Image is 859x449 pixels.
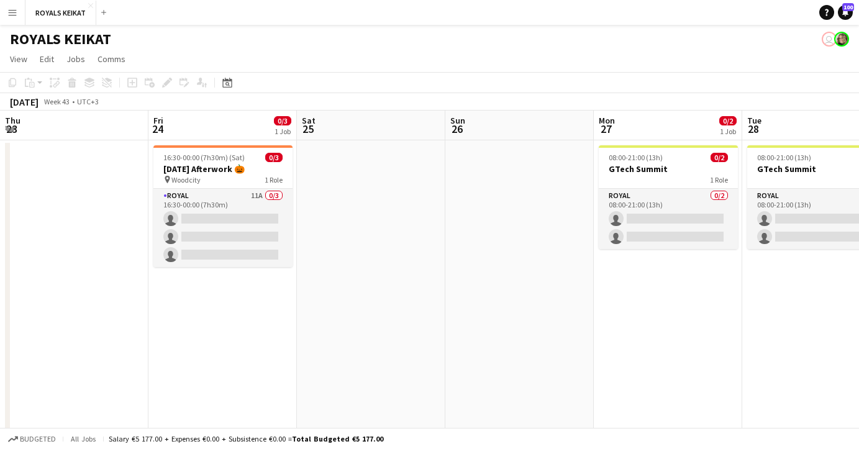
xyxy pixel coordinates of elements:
[302,115,316,126] span: Sat
[163,153,245,162] span: 16:30-00:00 (7h30m) (Sat)
[745,122,761,136] span: 28
[842,3,854,11] span: 100
[838,5,853,20] a: 100
[152,122,163,136] span: 24
[275,127,291,136] div: 1 Job
[265,175,283,184] span: 1 Role
[153,189,293,267] app-card-role: Royal11A0/316:30-00:00 (7h30m)
[710,175,728,184] span: 1 Role
[599,189,738,249] app-card-role: Royal0/208:00-21:00 (13h)
[10,30,111,48] h1: ROYALS KEIKAT
[3,122,20,136] span: 23
[5,51,32,67] a: View
[274,116,291,125] span: 0/3
[822,32,837,47] app-user-avatar: Johanna Hytönen
[66,53,85,65] span: Jobs
[153,115,163,126] span: Fri
[10,96,39,108] div: [DATE]
[450,115,465,126] span: Sun
[98,53,125,65] span: Comms
[153,145,293,267] app-job-card: 16:30-00:00 (7h30m) (Sat)0/3[DATE] Afterwork 🎃 Woodcity1 RoleRoyal11A0/316:30-00:00 (7h30m)
[599,163,738,175] h3: GTech Summit
[599,115,615,126] span: Mon
[747,115,761,126] span: Tue
[41,97,72,106] span: Week 43
[757,153,811,162] span: 08:00-21:00 (13h)
[265,153,283,162] span: 0/3
[448,122,465,136] span: 26
[834,32,849,47] app-user-avatar: Pauliina Aalto
[20,435,56,443] span: Budgeted
[40,53,54,65] span: Edit
[597,122,615,136] span: 27
[599,145,738,249] app-job-card: 08:00-21:00 (13h)0/2GTech Summit1 RoleRoyal0/208:00-21:00 (13h)
[609,153,663,162] span: 08:00-21:00 (13h)
[711,153,728,162] span: 0/2
[153,163,293,175] h3: [DATE] Afterwork 🎃
[5,115,20,126] span: Thu
[68,434,98,443] span: All jobs
[61,51,90,67] a: Jobs
[93,51,130,67] a: Comms
[109,434,383,443] div: Salary €5 177.00 + Expenses €0.00 + Subsistence €0.00 =
[77,97,99,106] div: UTC+3
[6,432,58,446] button: Budgeted
[720,127,736,136] div: 1 Job
[292,434,383,443] span: Total Budgeted €5 177.00
[35,51,59,67] a: Edit
[300,122,316,136] span: 25
[171,175,201,184] span: Woodcity
[10,53,27,65] span: View
[719,116,737,125] span: 0/2
[25,1,96,25] button: ROYALS KEIKAT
